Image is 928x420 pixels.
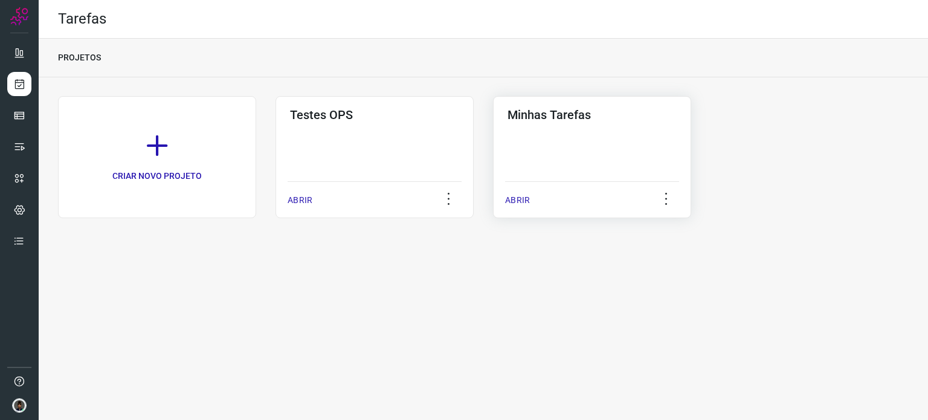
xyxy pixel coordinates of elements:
[58,10,106,28] h2: Tarefas
[290,108,459,122] h3: Testes OPS
[10,7,28,25] img: Logo
[507,108,677,122] h3: Minhas Tarefas
[505,194,530,207] p: ABRIR
[12,398,27,413] img: d44150f10045ac5288e451a80f22ca79.png
[288,194,312,207] p: ABRIR
[58,51,101,64] p: PROJETOS
[112,170,202,183] p: CRIAR NOVO PROJETO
